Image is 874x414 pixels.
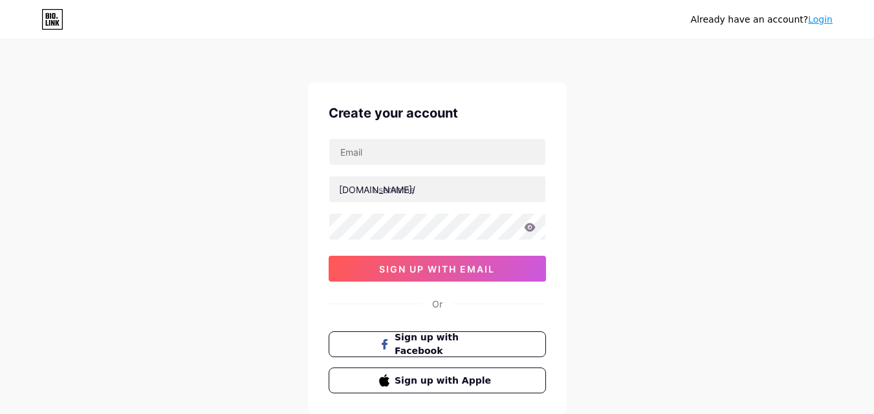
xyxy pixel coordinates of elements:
div: [DOMAIN_NAME]/ [339,183,415,196]
input: Email [329,139,545,165]
div: Create your account [329,103,546,123]
div: Already have an account? [691,13,833,26]
button: Sign up with Apple [329,367,546,393]
span: sign up with email [379,264,495,274]
button: sign up with email [329,256,546,282]
input: username [329,176,545,202]
a: Login [808,14,833,25]
div: Or [432,297,442,311]
span: Sign up with Facebook [395,331,495,358]
button: Sign up with Facebook [329,331,546,357]
span: Sign up with Apple [395,374,495,388]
